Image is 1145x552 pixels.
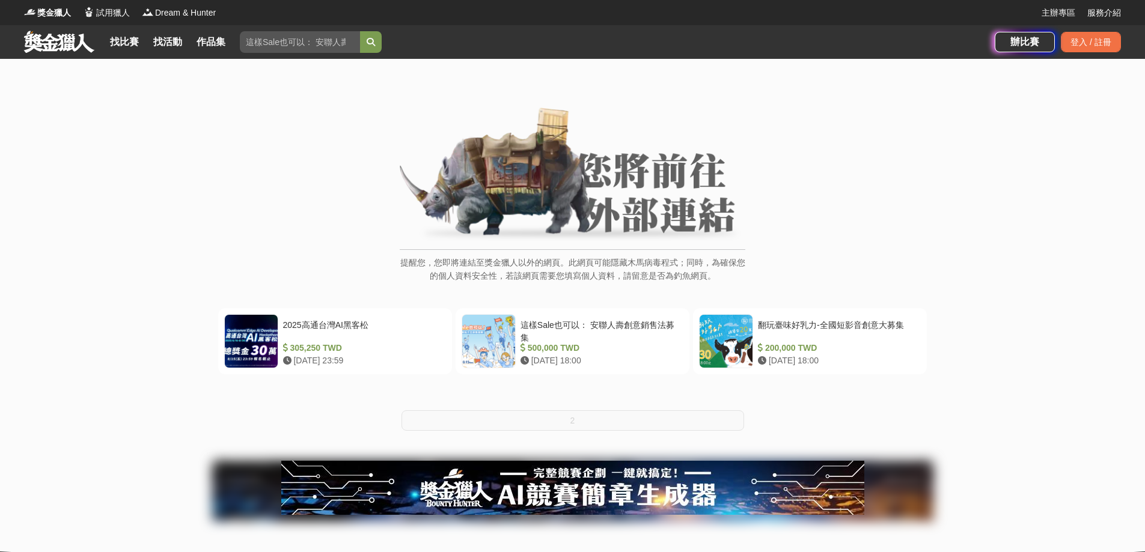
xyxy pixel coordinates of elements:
[758,354,916,367] div: [DATE] 18:00
[192,34,230,50] a: 作品集
[283,354,441,367] div: [DATE] 23:59
[283,342,441,354] div: 305,250 TWD
[758,342,916,354] div: 200,000 TWD
[105,34,144,50] a: 找比賽
[283,319,441,342] div: 2025高通台灣AI黑客松
[37,7,71,19] span: 獎金獵人
[400,256,745,295] p: 提醒您，您即將連結至獎金獵人以外的網頁。此網頁可能隱藏木馬病毒程式；同時，為確保您的個人資料安全性，若該網頁需要您填寫個人資料，請留意是否為釣魚網頁。
[218,308,452,374] a: 2025高通台灣AI黑客松 305,250 TWD [DATE] 23:59
[1042,7,1075,19] a: 主辦專區
[142,7,216,19] a: LogoDream & Hunter
[995,32,1055,52] a: 辦比賽
[148,34,187,50] a: 找活動
[96,7,130,19] span: 試用獵人
[400,108,745,243] img: External Link Banner
[521,354,679,367] div: [DATE] 18:00
[693,308,927,374] a: 翻玩臺味好乳力-全國短影音創意大募集 200,000 TWD [DATE] 18:00
[83,7,130,19] a: Logo試用獵人
[521,342,679,354] div: 500,000 TWD
[758,319,916,342] div: 翻玩臺味好乳力-全國短影音創意大募集
[521,319,679,342] div: 這樣Sale也可以： 安聯人壽創意銷售法募集
[456,308,689,374] a: 這樣Sale也可以： 安聯人壽創意銷售法募集 500,000 TWD [DATE] 18:00
[24,6,36,18] img: Logo
[155,7,216,19] span: Dream & Hunter
[240,31,360,53] input: 這樣Sale也可以： 安聯人壽創意銷售法募集
[1061,32,1121,52] div: 登入 / 註冊
[281,461,864,515] img: e66c81bb-b616-479f-8cf1-2a61d99b1888.jpg
[24,7,71,19] a: Logo獎金獵人
[142,6,154,18] img: Logo
[1087,7,1121,19] a: 服務介紹
[402,410,744,431] button: 2
[83,6,95,18] img: Logo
